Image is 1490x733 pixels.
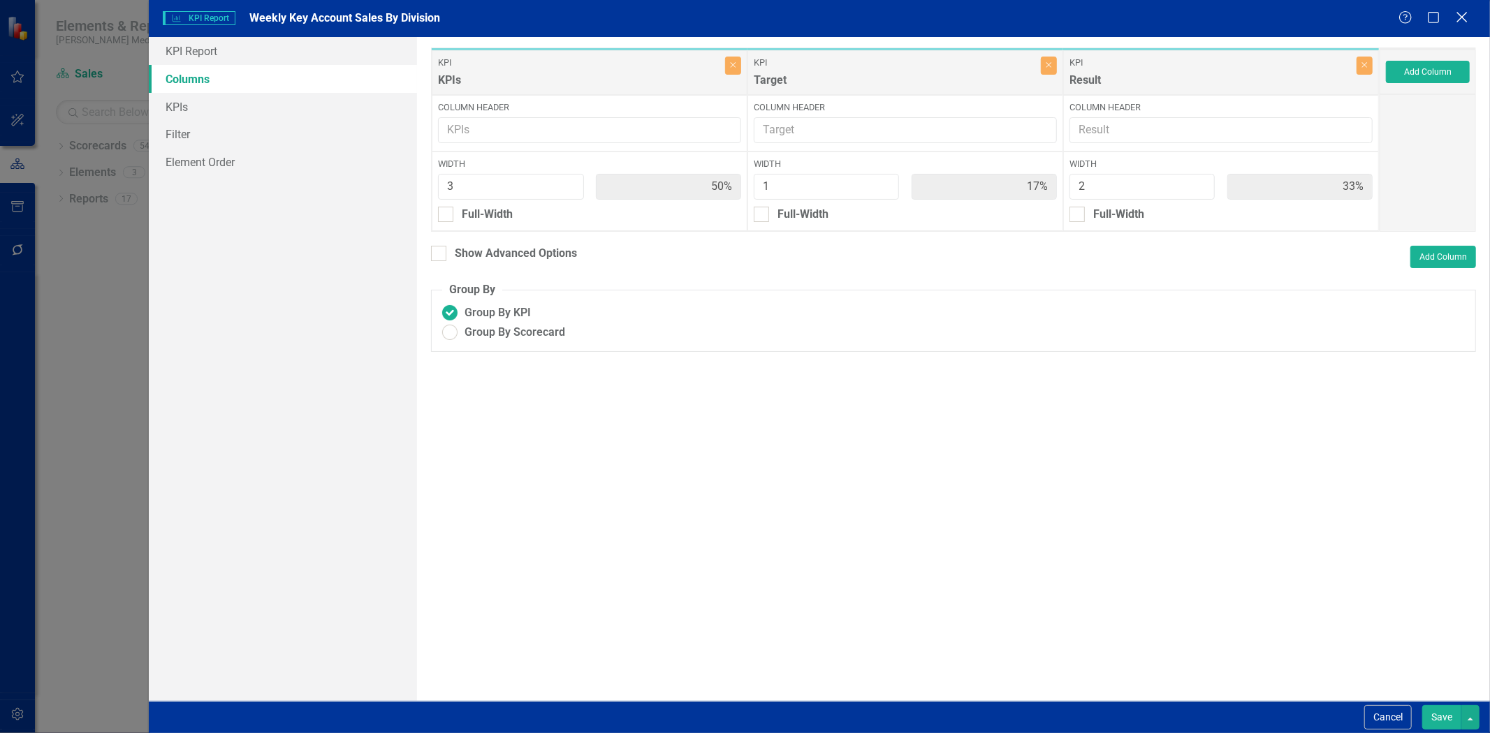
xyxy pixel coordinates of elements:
div: Full-Width [462,207,513,223]
button: Add Column [1386,61,1470,83]
a: KPI Report [149,37,417,65]
div: KPIs [438,73,722,96]
span: KPI Report [163,11,235,25]
a: Columns [149,65,417,93]
label: KPI [1069,57,1353,69]
label: KPI [754,57,1037,69]
input: Column Width [438,174,583,200]
input: KPIs [438,117,741,143]
div: Result [1069,73,1353,96]
span: Weekly Key Account Sales By Division [249,11,440,24]
a: Filter [149,120,417,148]
div: Full-Width [777,207,828,223]
label: Width [1069,158,1373,170]
input: Result [1069,117,1373,143]
input: Column Width [1069,174,1215,200]
a: KPIs [149,93,417,121]
button: Add Column [1410,246,1476,268]
label: Width [438,158,741,170]
label: Column Header [438,101,741,114]
div: Show Advanced Options [455,246,577,262]
button: Save [1422,705,1461,730]
label: Width [754,158,1057,170]
label: Column Header [754,101,1057,114]
button: Cancel [1364,705,1412,730]
span: Group By Scorecard [465,325,565,341]
div: Target [754,73,1037,96]
a: Element Order [149,148,417,176]
div: Full-Width [1093,207,1144,223]
span: Group By KPI [465,305,531,321]
legend: Group By [442,282,502,298]
label: Column Header [1069,101,1373,114]
input: Target [754,117,1057,143]
input: Column Width [754,174,899,200]
label: KPI [438,57,722,69]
